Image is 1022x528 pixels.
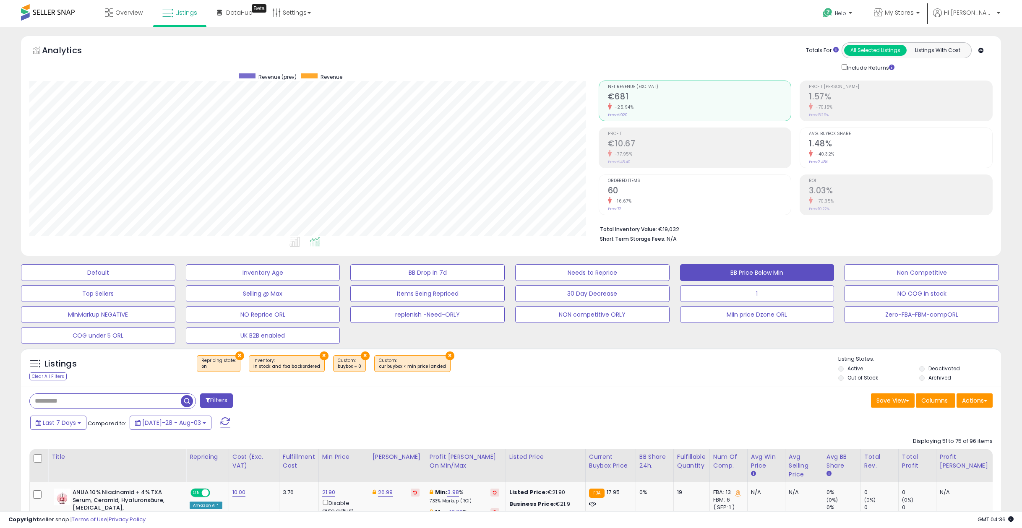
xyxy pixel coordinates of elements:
[826,453,857,470] div: Avg BB Share
[8,515,39,523] strong: Copyright
[809,186,992,197] h2: 3.03%
[378,488,393,497] a: 26.99
[21,327,175,344] button: COG under 5 ORL
[751,453,782,470] div: Avg Win Price
[906,45,969,56] button: Listings With Cost
[612,198,632,204] small: -16.67%
[253,357,320,370] span: Inventory :
[713,489,741,496] div: FBA: 13
[713,496,741,504] div: FBM: 6
[186,327,340,344] button: UK B2B enabled
[826,470,832,478] small: Avg BB Share.
[713,504,741,511] div: ( SFP: 1 )
[639,453,670,470] div: BB Share 24h.
[43,419,76,427] span: Last 7 Days
[680,285,834,302] button: 1
[283,453,315,470] div: Fulfillment Cost
[845,264,999,281] button: Non Competitive
[186,306,340,323] button: NO Reprice ORL
[226,8,253,17] span: DataHub
[350,306,505,323] button: replenish -Need-ORLY
[607,488,620,496] span: 17.95
[809,159,828,164] small: Prev: 2.48%
[933,8,1000,27] a: Hi [PERSON_NAME]
[680,264,834,281] button: BB Price Below Min
[608,179,791,183] span: Ordered Items
[921,396,948,405] span: Columns
[21,285,175,302] button: Top Sellers
[322,453,365,461] div: Min Price
[54,489,70,505] img: 31DPVxSV2zL._SL40_.jpg
[809,92,992,103] h2: 1.57%
[680,306,834,323] button: MIin price Dzone ORL
[835,62,905,72] div: Include Returns
[350,264,505,281] button: BB Drop in 7d
[608,112,628,117] small: Prev: €920
[822,8,833,18] i: Get Help
[88,419,126,427] span: Compared to:
[30,416,86,430] button: Last 7 Days
[509,488,547,496] b: Listed Price:
[201,357,236,370] span: Repricing state :
[190,502,222,509] div: Amazon AI *
[379,364,446,369] div: cur buybox < min price landed
[826,504,860,511] div: 0%
[320,351,328,360] button: ×
[21,306,175,323] button: MinMarkup NEGATIVE
[72,515,107,523] a: Terms of Use
[130,416,211,430] button: [DATE]-28 - Aug-03
[258,73,297,81] span: Revenue (prev)
[612,151,633,157] small: -77.95%
[809,132,992,136] span: Avg. Buybox Share
[8,516,146,524] div: seller snap | |
[186,285,340,302] button: Selling @ Max
[350,285,505,302] button: Items Being Repriced
[826,489,860,496] div: 0%
[916,393,955,408] button: Columns
[928,374,951,381] label: Archived
[864,504,898,511] div: 0
[430,453,502,470] div: Profit [PERSON_NAME] on Min/Max
[44,358,77,370] h5: Listings
[252,4,266,13] div: Tooltip anchor
[338,364,361,369] div: buybox = 0
[608,85,791,89] span: Net Revenue (Exc. VAT)
[847,365,863,372] label: Active
[449,508,463,516] a: 18.08
[902,497,914,503] small: (0%)
[809,179,992,183] span: ROI
[864,489,898,496] div: 0
[232,488,246,497] a: 10.00
[190,453,225,461] div: Repricing
[902,453,933,470] div: Total Profit
[789,453,819,479] div: Avg Selling Price
[430,489,499,504] div: %
[283,489,312,496] div: 3.76
[200,393,233,408] button: Filters
[713,453,744,470] div: Num of Comp.
[751,489,779,496] div: N/A
[871,393,915,408] button: Save View
[944,8,994,17] span: Hi [PERSON_NAME]
[835,10,846,17] span: Help
[608,139,791,150] h2: €10.67
[608,92,791,103] h2: €681
[809,85,992,89] span: Profit [PERSON_NAME]
[29,372,67,380] div: Clear All Filters
[322,488,336,497] a: 21.90
[201,364,236,369] div: on
[789,489,816,496] div: N/A
[338,357,361,370] span: Custom:
[864,497,876,503] small: (0%)
[902,504,936,511] div: 0
[677,453,706,470] div: Fulfillable Quantity
[515,285,670,302] button: 30 Day Decrease
[515,264,670,281] button: Needs to Reprice
[813,151,834,157] small: -40.32%
[608,159,631,164] small: Prev: €48.40
[509,500,579,508] div: €21.9
[957,393,993,408] button: Actions
[928,365,960,372] label: Deactivated
[844,45,907,56] button: All Selected Listings
[42,44,98,58] h5: Analytics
